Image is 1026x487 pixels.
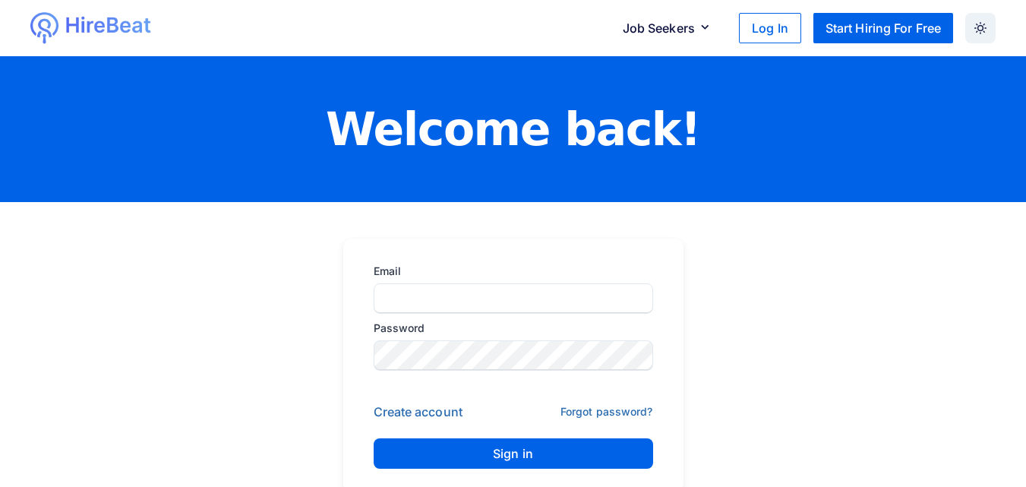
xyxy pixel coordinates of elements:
a: logologo [30,12,206,44]
button: Job Seekers [611,13,728,43]
a: Create account [374,404,462,421]
img: logo [30,12,58,44]
button: Dark Mode [965,13,996,43]
label: Email [374,263,644,279]
button: Start Hiring For Free [813,13,953,43]
button: Log In [739,13,801,43]
label: Password [374,314,644,336]
button: Forgot password? [560,405,653,418]
button: Create account [374,404,462,419]
a: Forgot password? [560,405,653,420]
h2: Welcome back! [326,102,700,157]
button: Sign in [374,438,653,469]
img: logo [65,12,153,40]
